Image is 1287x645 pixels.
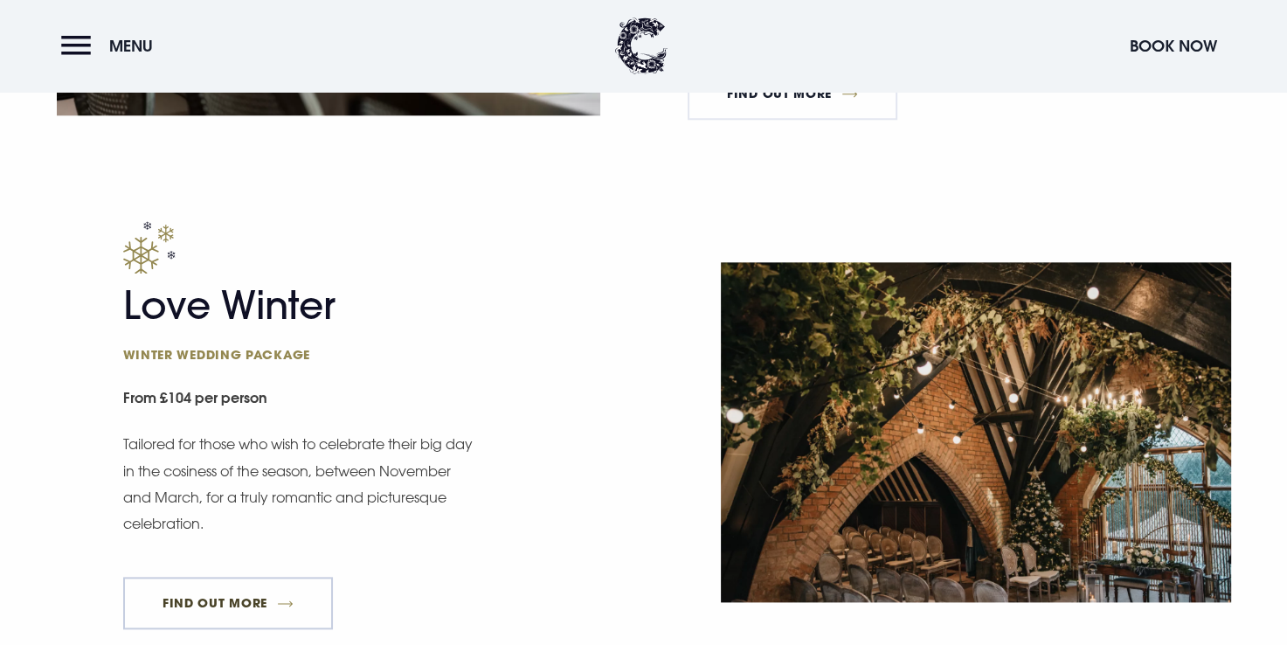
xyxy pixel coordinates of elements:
a: FIND OUT MORE [123,577,334,629]
img: Clandeboye Lodge [615,17,668,74]
img: Wonderful winter package page icon [123,221,176,274]
h2: Love Winter [123,282,464,363]
button: Book Now [1121,27,1226,65]
button: Menu [61,27,162,65]
p: Tailored for those who wish to celebrate their big day in the cosiness of the season, between Nov... [123,431,481,537]
a: FIND OUT MORE [688,67,898,120]
span: Winter wedding package [123,346,464,363]
span: Menu [109,36,153,56]
img: Ceremony set up at a Wedding Venue Northern Ireland [721,262,1231,602]
small: From £104 per person [123,380,633,420]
